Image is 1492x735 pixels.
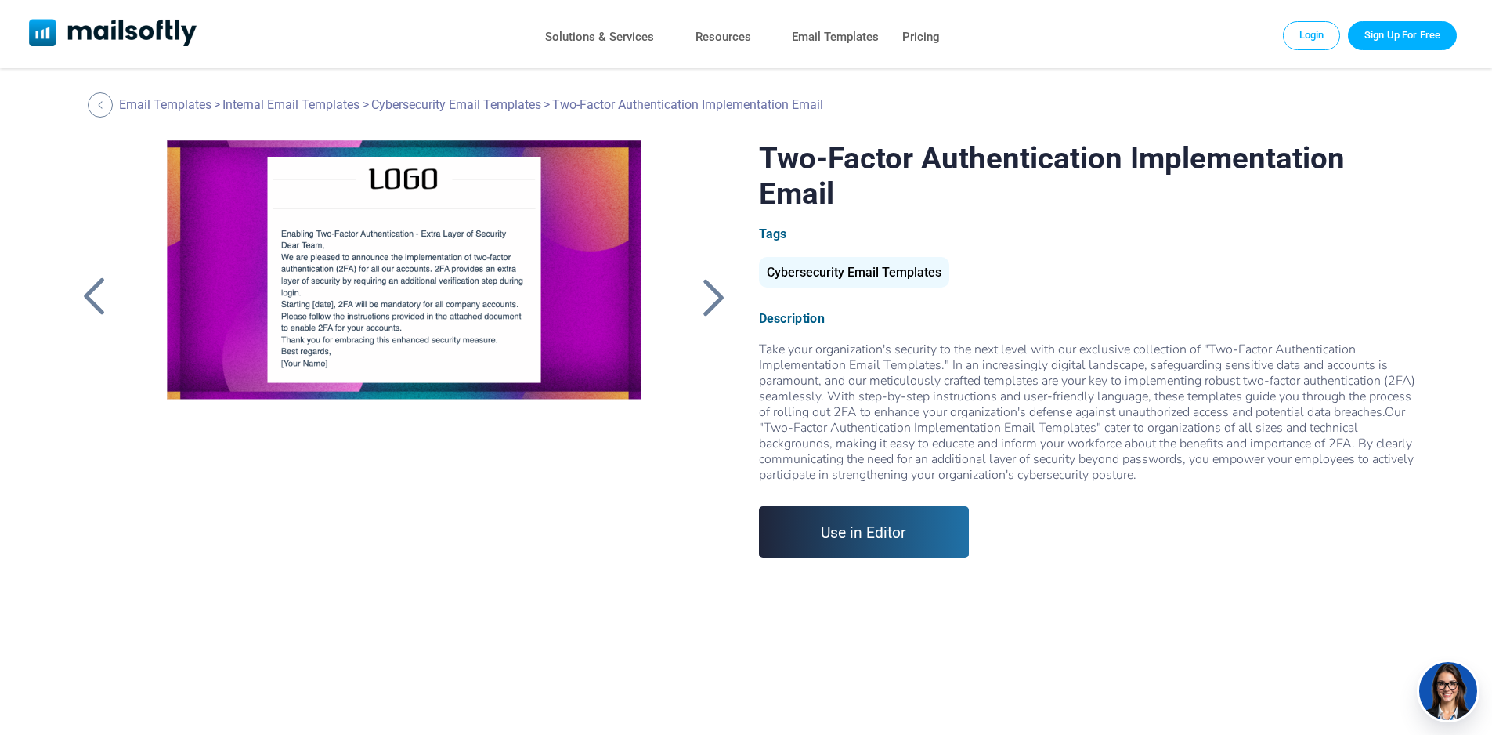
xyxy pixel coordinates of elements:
a: Cybersecurity Email Templates [371,97,541,112]
a: Internal Email Templates [222,97,359,112]
a: Mailsoftly [29,19,197,49]
div: Description [759,311,1418,326]
a: Back [88,92,117,118]
a: Cybersecurity Email Templates [759,271,949,278]
div: Tags [759,226,1418,241]
a: Back [695,277,734,317]
a: Email Templates [119,97,211,112]
div: Cybersecurity Email Templates [759,257,949,288]
h1: Two-Factor Authentication Implementation Email [759,140,1418,211]
a: Two-Factor Authentication Implementation Email [140,140,667,532]
div: Take your organization's security to the next level with our exclusive collection of "Two-Factor ... [759,342,1418,483]
a: Resources [695,26,751,49]
a: Pricing [902,26,940,49]
a: Back [74,277,114,317]
a: Use in Editor [759,506,970,558]
a: Trial [1348,21,1457,49]
a: Email Templates [792,26,879,49]
a: Solutions & Services [545,26,654,49]
a: Login [1283,21,1341,49]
